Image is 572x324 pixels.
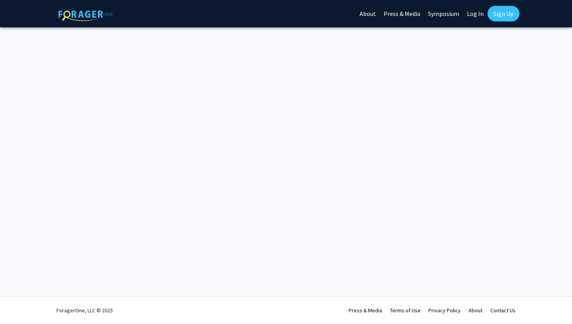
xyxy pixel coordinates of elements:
a: Press & Media [349,307,382,314]
a: Privacy Policy [428,307,461,314]
div: ForagerOne, LLC © 2025 [56,297,113,324]
a: Terms of Use [390,307,421,314]
a: Sign Up [488,6,519,21]
a: Contact Us [490,307,516,314]
a: About [468,307,483,314]
img: ForagerOne Logo [58,7,113,21]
